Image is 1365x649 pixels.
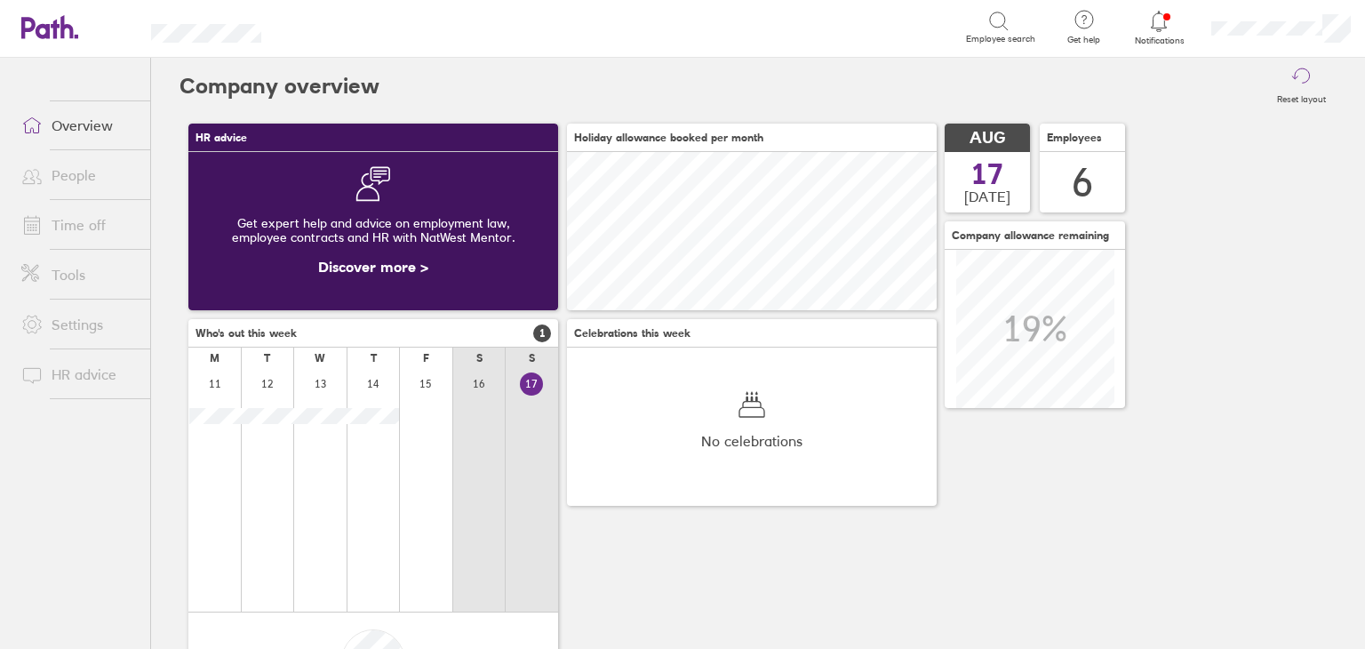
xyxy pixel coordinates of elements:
button: Reset layout [1266,58,1337,115]
div: T [264,352,270,365]
a: People [7,157,150,193]
a: HR advice [7,357,150,392]
div: S [529,352,535,365]
span: Employee search [966,34,1035,44]
span: [DATE] [964,188,1010,204]
a: Discover more > [318,258,428,276]
span: Who's out this week [196,327,297,340]
div: M [210,352,220,365]
div: F [423,352,429,365]
a: Notifications [1130,9,1188,46]
div: T [371,352,377,365]
span: Company allowance remaining [952,229,1109,242]
span: Get help [1055,35,1113,45]
span: HR advice [196,132,247,144]
span: AUG [970,129,1005,148]
h2: Company overview [180,58,379,115]
span: No celebrations [701,433,802,449]
span: 17 [971,160,1003,188]
a: Tools [7,257,150,292]
a: Settings [7,307,150,342]
span: Employees [1047,132,1102,144]
span: 1 [533,324,551,342]
div: 6 [1072,160,1093,205]
span: Celebrations this week [574,327,690,340]
label: Reset layout [1266,89,1337,105]
span: Notifications [1130,36,1188,46]
a: Time off [7,207,150,243]
div: Search [309,19,355,35]
a: Overview [7,108,150,143]
div: Get expert help and advice on employment law, employee contracts and HR with NatWest Mentor. [203,202,544,259]
div: S [476,352,483,365]
div: W [315,352,325,365]
span: Holiday allowance booked per month [574,132,763,144]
